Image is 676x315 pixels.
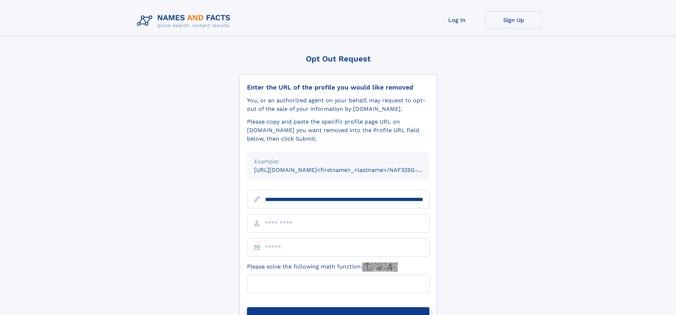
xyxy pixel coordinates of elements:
[254,167,443,173] small: [URL][DOMAIN_NAME]<firstname>_<lastname>/NAF325G-xxxxxxxx
[247,118,429,143] div: Please copy and paste the specific profile page URL on [DOMAIN_NAME] you want removed into the Pr...
[429,11,485,29] a: Log In
[134,11,236,31] img: Logo Names and Facts
[247,83,429,91] div: Enter the URL of the profile you would like removed
[485,11,542,29] a: Sign Up
[247,96,429,113] div: You, or an authorized agent on your behalf, may request to opt-out of the sale of your informatio...
[240,54,437,63] div: Opt Out Request
[247,262,398,272] label: Please solve the following math function:
[254,157,422,166] div: Example:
